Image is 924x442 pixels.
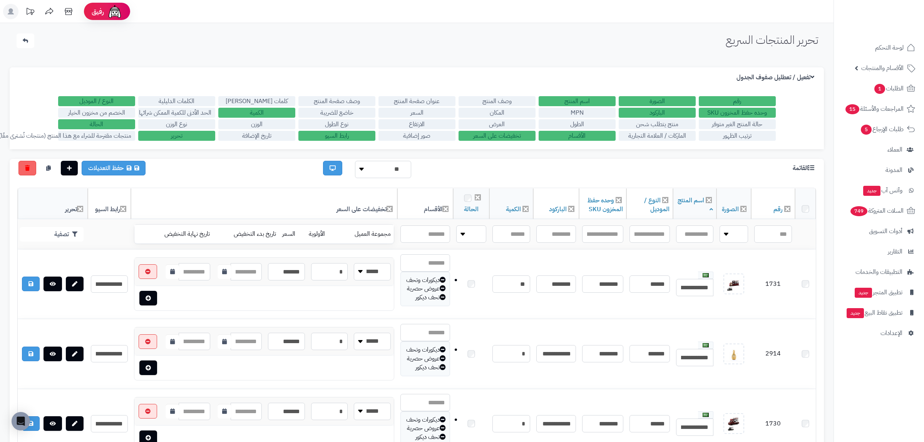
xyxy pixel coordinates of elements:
a: وآتس آبجديد [839,181,919,200]
a: الكمية [506,205,521,214]
span: 15 [845,104,859,114]
span: رفيق [92,7,104,16]
div: تحف ديكور [405,293,446,302]
a: النوع / الموديل [644,196,670,214]
button: تصفية [20,227,84,242]
a: التطبيقات والخدمات [839,263,919,281]
th: تخفيضات على السعر [131,188,397,219]
span: الإعدادات [880,328,902,339]
label: الكمية [218,108,295,118]
h3: القائمة [793,165,816,172]
span: تطبيق نقاط البيع [846,307,902,318]
span: أدوات التسويق [869,226,902,237]
a: طلبات الإرجاع5 [839,120,919,138]
a: وحده حفظ المخزون SKU [588,196,623,214]
span: العملاء [887,144,902,155]
label: الصورة [619,96,696,106]
span: التقارير [888,246,902,257]
label: الكلمات الدليلية [138,96,215,106]
a: تطبيق نقاط البيعجديد [839,304,919,322]
td: 2914 [751,319,795,389]
span: جديد [847,308,864,318]
label: الطول [539,119,616,129]
label: عنوان صفحة المنتج [378,96,455,106]
label: الأقسام [539,131,616,141]
td: الأولوية [306,225,336,244]
label: اسم المنتج [539,96,616,106]
span: السلات المتروكة [850,205,904,216]
div: عروض حصرية [405,424,446,433]
a: الصورة [722,205,739,214]
label: الوزن [218,119,295,129]
label: الماركات / العلامة التجارية [619,131,696,141]
div: ديكورات وتحف [405,276,446,285]
a: تحديثات المنصة [20,4,40,21]
span: الأقسام والمنتجات [861,63,904,73]
td: مجموعة العميل [336,225,394,244]
label: وصف المنتج [459,96,536,106]
a: الطلبات1 [839,79,919,98]
label: خاضع للضريبة [298,108,375,118]
label: صور إضافية [378,131,455,141]
label: الباركود [619,108,696,118]
label: ترتيب الظهور [699,131,776,141]
span: 749 [850,206,867,216]
label: رابط السيو [298,131,375,141]
a: أدوات التسويق [839,222,919,240]
label: الحالة [58,119,135,129]
div: ديكورات وتحف [405,345,446,354]
div: تحف ديكور [405,433,446,442]
label: تحرير [138,131,215,141]
label: منتج يتطلب شحن [619,119,696,129]
span: الطلبات [874,83,904,94]
label: المكان [459,108,536,118]
span: المدونة [885,165,902,175]
a: الحالة [464,205,479,214]
a: حفظ التعديلات [82,161,146,175]
a: التقارير [839,242,919,261]
img: العربية [703,343,709,347]
a: السلات المتروكة749 [839,202,919,220]
label: حالة المنتج الغير متوفر [699,119,776,129]
label: تخفيضات على السعر [459,131,536,141]
label: وصف صفحة المنتج [298,96,375,106]
span: طلبات الإرجاع [860,124,904,135]
label: الارتفاع [378,119,455,129]
a: المدونة [839,161,919,179]
label: السعر [378,108,455,118]
a: المراجعات والأسئلة15 [839,100,919,118]
th: رابط السيو [88,188,131,219]
a: العملاء [839,140,919,159]
div: ديكورات وتحف [405,415,446,424]
label: منتجات مقترحة للشراء مع هذا المنتج (منتجات تُشترى معًا) [58,131,135,141]
label: العرض [459,119,536,129]
label: الخصم من مخزون الخيار [58,108,135,118]
a: الإعدادات [839,324,919,342]
a: لوحة التحكم [839,38,919,57]
label: وحده حفظ المخزون SKU [699,108,776,118]
div: عروض حصرية [405,354,446,363]
a: رقم [773,205,783,214]
label: نوع الطول [298,119,375,129]
span: 5 [861,125,872,135]
label: النوع / الموديل [58,96,135,106]
label: تاريخ الإضافة [218,131,295,141]
div: Open Intercom Messenger [12,412,30,430]
div: عروض حصرية [405,284,446,293]
label: نوع الوزن [138,119,215,129]
h1: تحرير المنتجات السريع [726,33,818,46]
span: جديد [855,288,872,298]
label: رقم [699,96,776,106]
h3: تفعيل / تعطليل صفوف الجدول [737,74,816,81]
td: السعر [279,225,305,244]
span: لوحة التحكم [875,42,904,53]
span: جديد [863,186,880,196]
span: التطبيقات والخدمات [855,267,902,277]
span: تطبيق المتجر [854,287,902,298]
label: كلمات [PERSON_NAME] [218,96,295,106]
span: وآتس آب [862,185,902,196]
td: 1731 [751,250,795,319]
label: MPN [539,108,616,118]
span: المراجعات والأسئلة [845,103,904,114]
a: الباركود [549,205,567,214]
